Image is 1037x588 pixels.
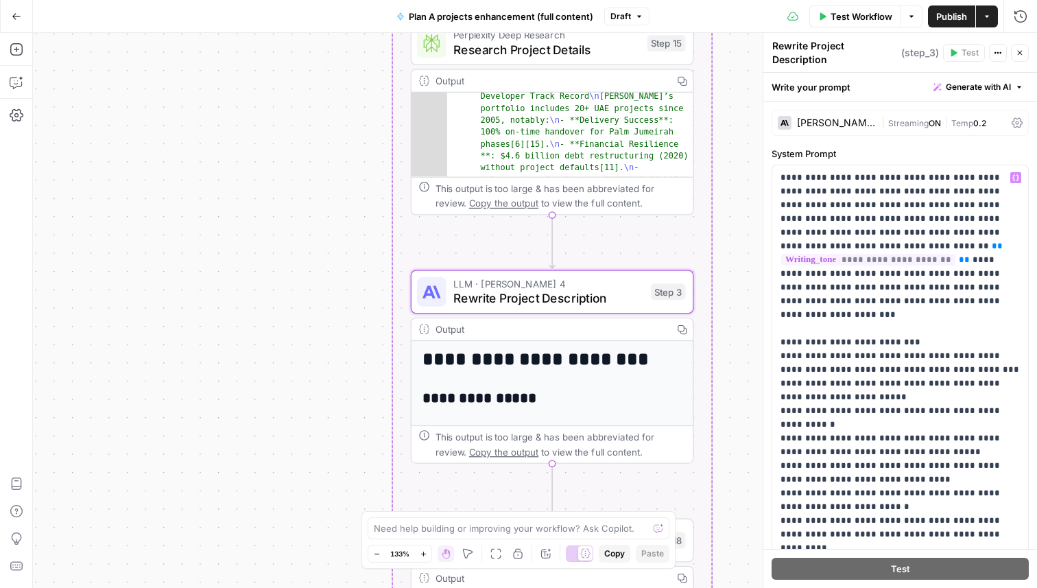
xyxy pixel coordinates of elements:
span: Paste [641,548,664,560]
span: Publish [936,10,967,23]
button: Paste [636,545,669,563]
textarea: Rewrite Project Description [772,39,898,67]
span: Streaming [888,118,929,128]
div: Step 3 [651,283,686,300]
label: System Prompt [772,147,1029,161]
span: Plan A projects enhancement (full content) [409,10,593,23]
div: Output [436,322,666,336]
span: Research Project Details [453,40,640,59]
div: Perplexity Deep ResearchResearch Project DetailsStep 15Output Developer Track Record\n[PERSON_NAM... [411,21,694,215]
span: 0.2 [973,118,986,128]
button: Plan A projects enhancement (full content) [388,5,601,27]
span: Test [891,562,910,576]
button: Generate with AI [928,78,1029,96]
span: Copy the output [469,198,538,209]
div: Output [436,73,666,88]
div: This output is too large & has been abbreviated for review. to view the full content. [436,430,686,459]
span: Test [962,47,979,59]
span: | [941,115,951,129]
button: Test [943,44,985,62]
button: Copy [599,545,630,563]
span: | [881,115,888,129]
span: ON [929,118,941,128]
div: Step 15 [647,35,686,51]
span: 133% [390,548,409,559]
span: Test Workflow [831,10,892,23]
span: Copy the output [469,446,538,457]
div: Step 18 [647,532,686,549]
div: This output is too large & has been abbreviated for review. to view the full content. [436,181,686,211]
span: Copy [604,548,625,560]
g: Edge from step_3 to step_18 [549,464,555,517]
div: [PERSON_NAME] 4 [797,118,876,128]
span: Temp [951,118,973,128]
button: Publish [928,5,975,27]
button: Draft [604,8,649,25]
div: Output [436,571,666,585]
button: Test [772,558,1029,580]
span: Rewrite Project Description [453,289,643,307]
button: Test Workflow [809,5,901,27]
div: Write your prompt [763,73,1037,101]
span: Draft [610,10,631,23]
span: Perplexity Deep Research [453,27,640,42]
span: Generate with AI [946,81,1011,93]
span: ( step_3 ) [901,46,939,60]
span: LLM · [PERSON_NAME] 4 [453,277,643,291]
